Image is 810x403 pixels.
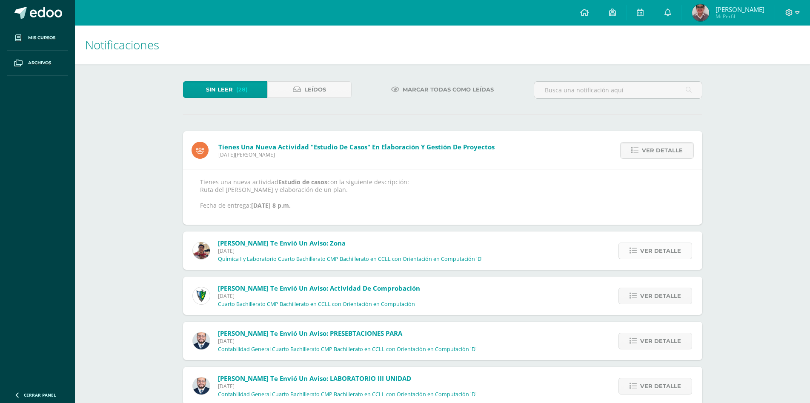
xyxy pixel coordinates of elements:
img: eaa624bfc361f5d4e8a554d75d1a3cf6.png [193,377,210,394]
a: Marcar todas como leídas [381,81,504,98]
span: [PERSON_NAME] te envió un aviso: Actividad de Comprobación [218,284,420,292]
img: cb93aa548b99414539690fcffb7d5efd.png [193,242,210,259]
span: Mis cursos [28,34,55,41]
span: [DATE] [218,292,420,300]
span: [PERSON_NAME] te envió un aviso: PRESEBTACIONES PARA [218,329,402,337]
span: [PERSON_NAME] te envió un aviso: LABORATORIO III UNIDAD [218,374,411,383]
span: (28) [236,82,248,97]
span: Ver detalle [640,333,681,349]
span: [PERSON_NAME] te envió un aviso: Zona [218,239,346,247]
span: Ver detalle [640,243,681,259]
img: 9ff29071dadff2443d3fc9e4067af210.png [692,4,709,21]
span: Ver detalle [642,143,683,158]
span: Tienes una nueva actividad "Estudio de casos" En Elaboración y Gestión de Proyectos [218,143,495,151]
span: Mi Perfil [716,13,764,20]
span: Sin leer [206,82,233,97]
span: [DATE] [218,337,477,345]
span: [DATE] [218,383,477,390]
strong: [DATE] 8 p.m. [251,201,291,209]
span: [PERSON_NAME] [716,5,764,14]
a: Sin leer(28) [183,81,267,98]
span: Archivos [28,60,51,66]
span: Ver detalle [640,288,681,304]
p: Tienes una nueva actividad con la siguiente descripción: Ruta del [PERSON_NAME] y elaboración de ... [200,178,685,209]
span: [DATE][PERSON_NAME] [218,151,495,158]
input: Busca una notificación aquí [534,82,702,98]
img: 9f174a157161b4ddbe12118a61fed988.png [193,287,210,304]
p: Cuarto Bachillerato CMP Bachillerato en CCLL con Orientación en Computación [218,301,415,308]
a: Archivos [7,51,68,76]
a: Mis cursos [7,26,68,51]
a: Leídos [267,81,352,98]
span: [DATE] [218,247,483,254]
p: Contabilidad General Cuarto Bachillerato CMP Bachillerato en CCLL con Orientación en Computación 'D' [218,391,477,398]
strong: Estudio de casos [278,178,327,186]
p: Química I y Laboratorio Cuarto Bachillerato CMP Bachillerato en CCLL con Orientación en Computaci... [218,256,483,263]
span: Leídos [304,82,326,97]
img: eaa624bfc361f5d4e8a554d75d1a3cf6.png [193,332,210,349]
span: Ver detalle [640,378,681,394]
span: Notificaciones [85,37,159,53]
span: Cerrar panel [24,392,56,398]
p: Contabilidad General Cuarto Bachillerato CMP Bachillerato en CCLL con Orientación en Computación 'D' [218,346,477,353]
span: Marcar todas como leídas [403,82,494,97]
